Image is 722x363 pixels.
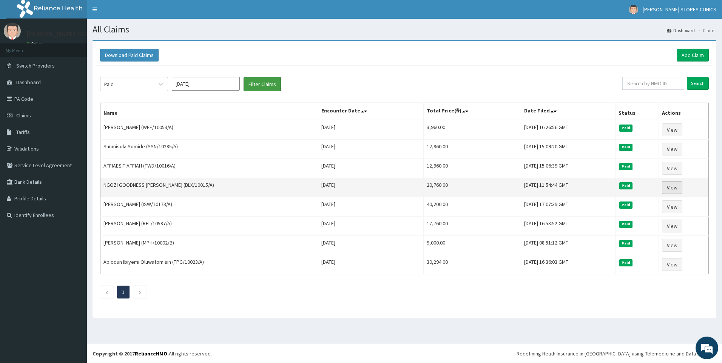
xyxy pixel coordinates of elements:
[26,41,45,46] a: Online
[105,289,108,295] a: Previous page
[100,178,318,197] td: NGOZI GOODNESS [PERSON_NAME] (BLX/10015/A)
[318,120,423,140] td: [DATE]
[16,129,30,135] span: Tariffs
[100,159,318,178] td: AFFIAESIT AFFIAH (TWD/10016/A)
[521,178,615,197] td: [DATE] 11:54:44 GMT
[521,197,615,217] td: [DATE] 17:07:39 GMT
[318,255,423,274] td: [DATE]
[517,350,716,357] div: Redefining Heath Insurance in [GEOGRAPHIC_DATA] using Telemedicine and Data Science!
[619,125,633,131] span: Paid
[423,103,521,120] th: Total Price(₦)
[619,221,633,228] span: Paid
[93,350,169,357] strong: Copyright © 2017 .
[662,162,682,175] a: View
[662,220,682,232] a: View
[100,103,318,120] th: Name
[100,49,159,62] button: Download Paid Claims
[26,31,125,37] p: [PERSON_NAME] STOPES CLINICS
[659,103,708,120] th: Actions
[619,201,633,208] span: Paid
[619,163,633,170] span: Paid
[696,27,716,34] li: Claims
[16,62,55,69] span: Switch Providers
[662,143,682,155] a: View
[662,123,682,136] a: View
[100,197,318,217] td: [PERSON_NAME] (ISW/10173/A)
[423,197,521,217] td: 40,200.00
[172,77,240,91] input: Select Month and Year
[318,140,423,159] td: [DATE]
[622,77,684,90] input: Search by HMO ID
[318,217,423,236] td: [DATE]
[100,120,318,140] td: [PERSON_NAME] (WFE/10053/A)
[521,140,615,159] td: [DATE] 15:09:20 GMT
[318,178,423,197] td: [DATE]
[521,159,615,178] td: [DATE] 15:06:39 GMT
[93,25,716,34] h1: All Claims
[521,255,615,274] td: [DATE] 16:36:03 GMT
[423,217,521,236] td: 17,760.00
[521,120,615,140] td: [DATE] 16:26:56 GMT
[104,80,114,88] div: Paid
[662,181,682,194] a: View
[619,144,633,151] span: Paid
[318,236,423,255] td: [DATE]
[122,289,125,295] a: Page 1 is your current page
[318,197,423,217] td: [DATE]
[244,77,281,91] button: Filter Claims
[619,182,633,189] span: Paid
[423,159,521,178] td: 12,960.00
[423,140,521,159] td: 12,960.00
[619,240,633,247] span: Paid
[667,27,695,34] a: Dashboard
[87,344,722,363] footer: All rights reserved.
[100,140,318,159] td: Sunmisola Somide (SSN/10285/A)
[521,236,615,255] td: [DATE] 08:51:12 GMT
[619,259,633,266] span: Paid
[318,159,423,178] td: [DATE]
[318,103,423,120] th: Encounter Date
[100,217,318,236] td: [PERSON_NAME] (REL/10587/A)
[521,103,615,120] th: Date Filed
[16,112,31,119] span: Claims
[615,103,659,120] th: Status
[100,236,318,255] td: [PERSON_NAME] (MPH/10002/B)
[423,255,521,274] td: 30,294.00
[662,200,682,213] a: View
[662,239,682,252] a: View
[135,350,167,357] a: RelianceHMO
[643,6,716,13] span: [PERSON_NAME] STOPES CLINICS
[662,258,682,271] a: View
[138,289,142,295] a: Next page
[423,236,521,255] td: 9,000.00
[423,120,521,140] td: 3,960.00
[677,49,709,62] a: Add Claim
[423,178,521,197] td: 20,760.00
[16,79,41,86] span: Dashboard
[4,23,21,40] img: User Image
[521,217,615,236] td: [DATE] 16:53:52 GMT
[629,5,638,14] img: User Image
[100,255,318,274] td: Abiodun Ibiyemi Oluwatomisin (TPG/10023/A)
[687,77,709,90] input: Search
